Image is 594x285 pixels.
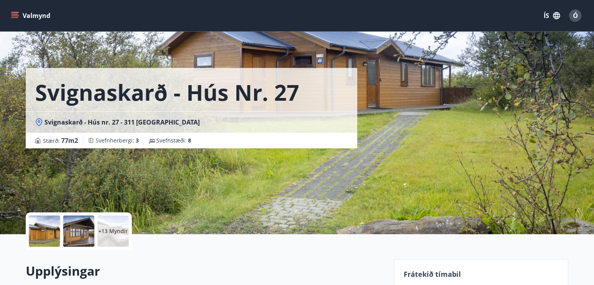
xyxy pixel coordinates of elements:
[404,269,559,279] p: Frátekið tímabil
[136,137,139,144] span: 3
[61,136,78,145] span: 77 m2
[98,227,128,235] p: +13 Myndir
[9,9,53,23] button: menu
[539,9,564,23] button: ÍS
[156,137,191,144] span: Svefnstæði :
[44,118,200,126] span: Svignaskarð - Hús nr. 27 - 311 [GEOGRAPHIC_DATA]
[35,77,299,107] h1: Svignaskarð - Hús nr. 27
[96,137,139,144] span: Svefnherbergi :
[43,136,78,145] span: Stærð :
[573,11,578,20] span: Ó
[26,262,385,280] h2: Upplýsingar
[188,137,191,144] span: 8
[566,6,585,25] button: Ó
